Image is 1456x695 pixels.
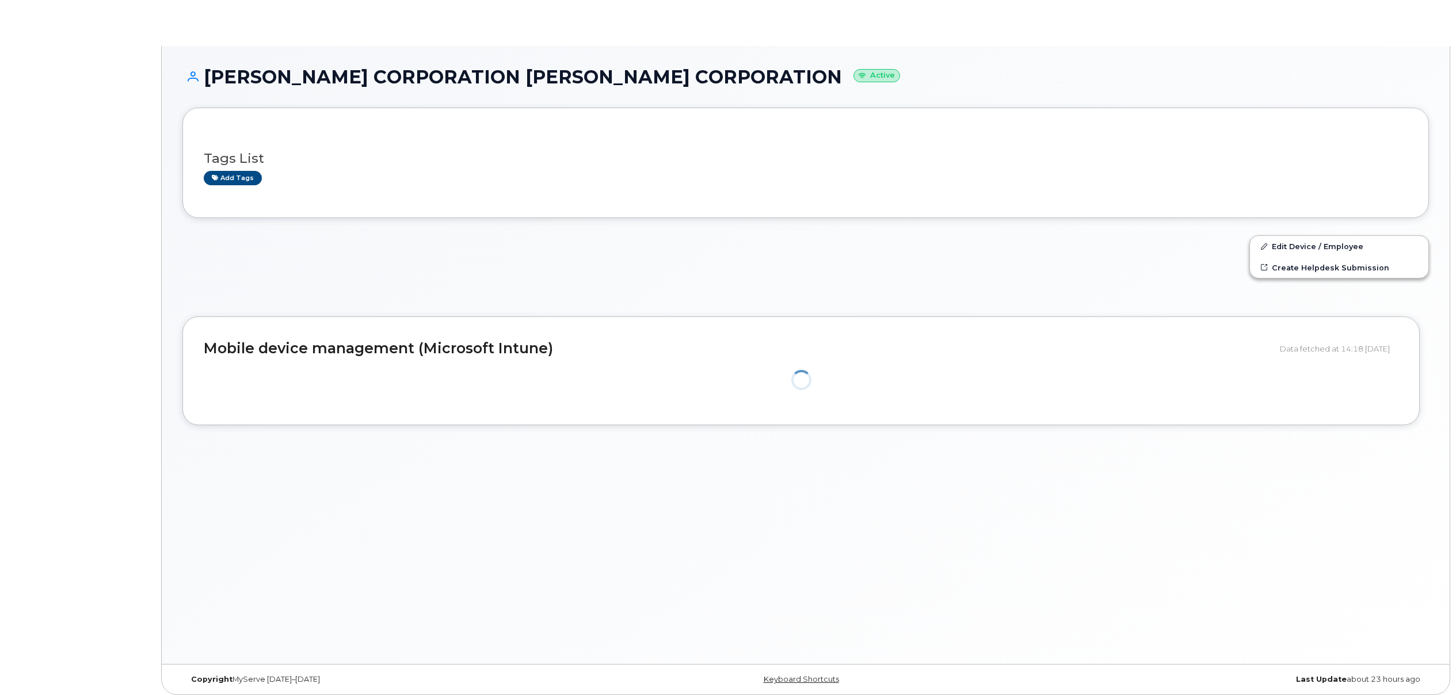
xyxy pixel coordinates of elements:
[1280,338,1398,360] div: Data fetched at 14:18 [DATE]
[182,675,598,684] div: MyServe [DATE]–[DATE]
[764,675,839,683] a: Keyboard Shortcuts
[182,67,1429,87] h1: [PERSON_NAME] CORPORATION [PERSON_NAME] CORPORATION
[1250,257,1428,278] a: Create Helpdesk Submission
[204,151,1408,166] h3: Tags List
[1013,675,1429,684] div: about 23 hours ago
[204,171,262,185] a: Add tags
[1296,675,1347,683] strong: Last Update
[191,675,232,683] strong: Copyright
[204,341,1271,357] h2: Mobile device management (Microsoft Intune)
[853,69,900,82] small: Active
[1250,236,1428,257] a: Edit Device / Employee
